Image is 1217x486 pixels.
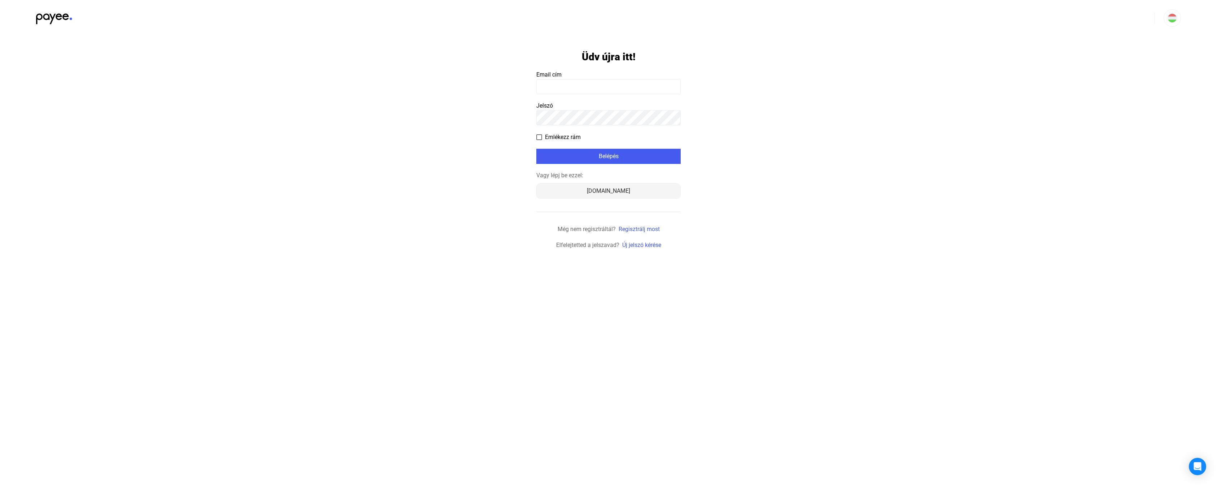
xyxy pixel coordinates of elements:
[536,71,562,78] span: Email cím
[538,152,679,161] div: Belépés
[536,187,681,194] a: [DOMAIN_NAME]
[1164,9,1181,27] button: HU
[1189,458,1206,475] div: Open Intercom Messenger
[36,9,72,24] img: black-payee-blue-dot.svg
[582,51,636,63] h1: Üdv újra itt!
[539,187,678,195] div: [DOMAIN_NAME]
[558,226,616,233] span: Még nem regisztráltál?
[536,183,681,199] button: [DOMAIN_NAME]
[622,242,661,248] a: Új jelszó kérése
[536,149,681,164] button: Belépés
[545,133,581,142] span: Emlékezz rám
[556,242,619,248] span: Elfelejtetted a jelszavad?
[536,102,553,109] span: Jelszó
[619,226,660,233] a: Regisztrálj most
[536,171,681,180] div: Vagy lépj be ezzel:
[1168,14,1177,22] img: HU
